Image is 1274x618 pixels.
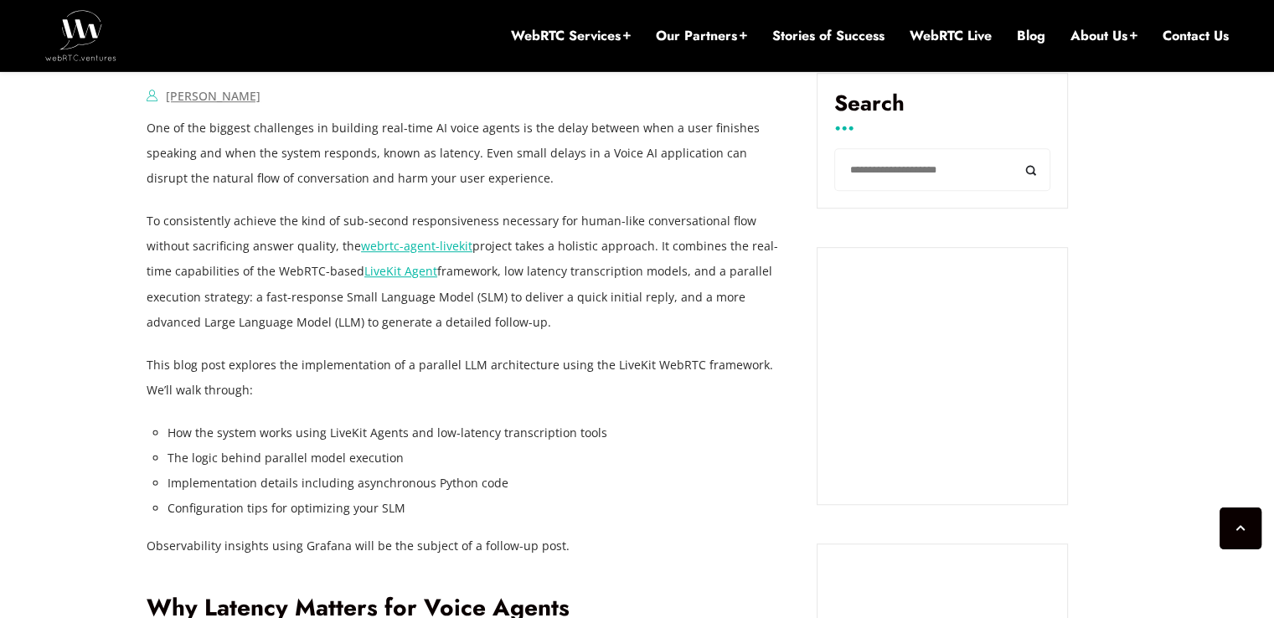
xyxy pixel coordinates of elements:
[1070,27,1137,45] a: About Us
[1163,27,1229,45] a: Contact Us
[147,353,792,403] p: This blog post explores the implementation of a parallel LLM architecture using the LiveKit WebRT...
[361,238,472,254] a: webrtc-agent-livekit
[834,265,1050,487] iframe: Embedded CTA
[1013,148,1050,191] button: Search
[656,27,747,45] a: Our Partners
[168,471,792,496] li: Implementation details including asynchronous Python code
[147,116,792,191] p: One of the biggest challenges in building real-time AI voice agents is the delay between when a u...
[1017,27,1045,45] a: Blog
[364,263,437,279] a: LiveKit Agent
[168,496,792,521] li: Configuration tips for optimizing your SLM
[166,88,260,104] a: [PERSON_NAME]
[910,27,992,45] a: WebRTC Live
[772,27,885,45] a: Stories of Success
[168,445,792,471] li: The logic behind parallel model execution
[147,209,792,334] p: To consistently achieve the kind of sub-second responsiveness necessary for human-like conversati...
[45,10,116,60] img: WebRTC.ventures
[834,90,1050,129] label: Search
[511,27,631,45] a: WebRTC Services
[147,533,792,559] p: Observability insights using Grafana will be the subject of a follow-up post.
[168,420,792,445] li: How the system works using LiveKit Agents and low-latency transcription tools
